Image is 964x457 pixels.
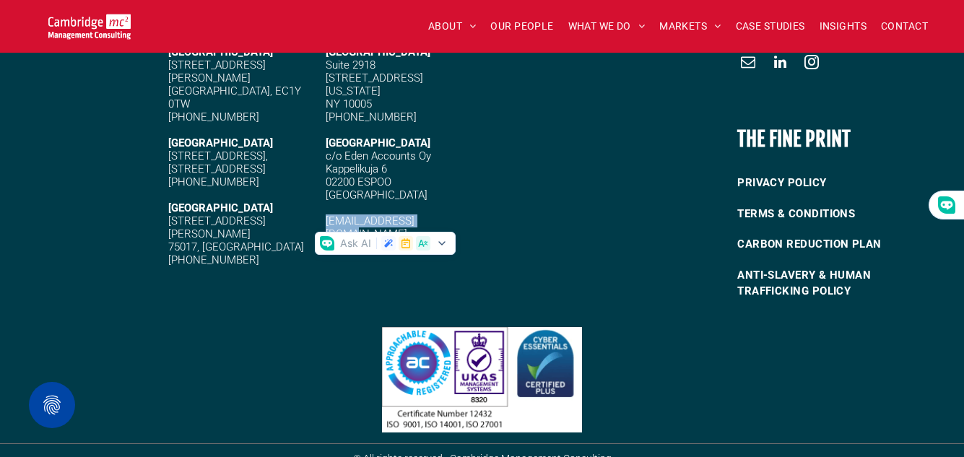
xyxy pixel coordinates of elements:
[326,110,417,123] span: [PHONE_NUMBER]
[326,58,375,71] span: Suite 2918
[652,15,728,38] a: MARKETS
[326,97,372,110] span: NY 10005
[168,58,301,110] span: [STREET_ADDRESS][PERSON_NAME] [GEOGRAPHIC_DATA], EC1Y 0TW
[812,15,874,38] a: INSIGHTS
[421,15,484,38] a: ABOUT
[561,15,653,38] a: WHAT WE DO
[326,71,423,84] span: [STREET_ADDRESS]
[326,214,414,240] a: [EMAIL_ADDRESS][DOMAIN_NAME]
[801,51,822,77] a: instagram
[48,16,131,31] a: Your Business Transformed | Cambridge Management Consulting
[769,51,791,77] a: linkedin
[729,15,812,38] a: CASE STUDIES
[737,51,759,77] a: email
[874,15,935,38] a: CONTACT
[168,175,259,188] span: [PHONE_NUMBER]
[48,14,131,39] img: Go to Homepage
[483,15,560,38] a: OUR PEOPLE
[168,162,266,175] span: [STREET_ADDRESS]
[168,149,268,162] span: [STREET_ADDRESS],
[326,149,431,201] span: c/o Eden Accounts Oy Kappelikuja 6 02200 ESPOO [GEOGRAPHIC_DATA]
[737,126,851,152] b: THE FINE PRINT
[168,201,273,214] strong: [GEOGRAPHIC_DATA]
[737,260,934,307] a: ANTI-SLAVERY & HUMAN TRAFFICKING POLICY
[382,327,582,432] img: CASE STUDIES | See an Overview of All Our Case Studies | Cambridge Management Consulting
[326,136,430,149] span: [GEOGRAPHIC_DATA]
[737,229,934,260] a: CARBON REDUCTION PLAN
[737,199,934,230] a: TERMS & CONDITIONS
[737,167,934,199] a: PRIVACY POLICY
[326,84,381,97] span: [US_STATE]
[168,240,304,253] span: 75017, [GEOGRAPHIC_DATA]
[168,110,259,123] span: [PHONE_NUMBER]
[168,214,266,240] span: [STREET_ADDRESS][PERSON_NAME]
[168,136,273,149] strong: [GEOGRAPHIC_DATA]
[168,253,259,266] span: [PHONE_NUMBER]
